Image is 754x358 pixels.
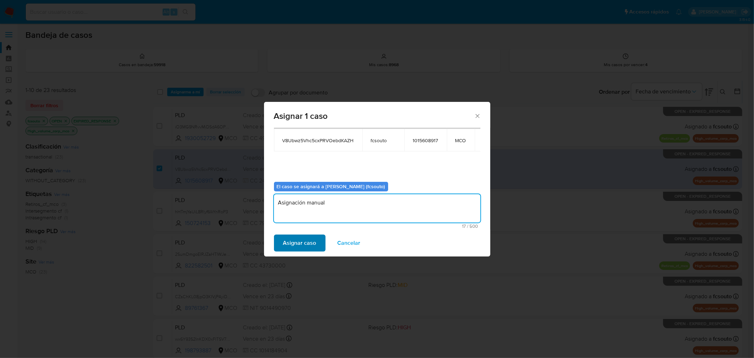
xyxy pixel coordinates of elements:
span: MCO [455,137,466,144]
span: Máximo 500 caracteres [276,224,478,229]
span: V8Ubwz5Vhc5cxPRVOebdKAZH [282,137,354,144]
b: El caso se asignará a [PERSON_NAME] (fcsouto) [277,183,385,190]
span: Asignar 1 caso [274,112,474,120]
span: Cancelar [338,235,361,251]
span: 1015608917 [413,137,438,144]
button: Asignar caso [274,235,326,252]
button: Cancelar [328,235,370,252]
span: Asignar caso [283,235,316,251]
span: fcsouto [371,137,396,144]
textarea: Asignación manual [274,194,480,223]
button: Cerrar ventana [474,112,480,119]
div: assign-modal [264,102,490,256]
